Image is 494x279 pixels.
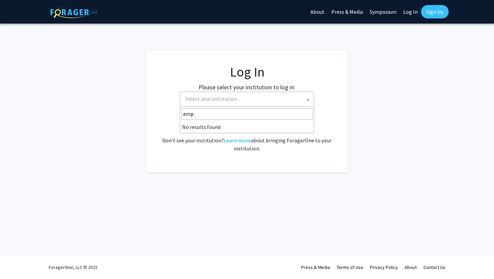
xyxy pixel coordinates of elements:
[160,120,334,152] div: No account? . Don't see your institution? about bringing ForagerOne to your institution.
[421,5,449,18] a: Sign Up
[199,83,295,92] label: Please select your institution to log in:
[180,121,314,133] li: No results found
[370,264,398,270] a: Privacy Policy
[186,95,237,102] span: Select your institution
[181,108,313,120] input: Search
[180,92,314,107] span: Select your institution
[301,264,330,270] a: Press & Media
[405,264,417,270] a: About
[423,264,445,270] a: Contact Us
[49,255,97,279] div: ForagerOne, LLC © 2025
[183,92,314,106] span: Select your institution
[337,264,363,270] a: Terms of Use
[50,6,97,18] img: ForagerOne Logo
[224,137,251,144] a: Learn more about bringing ForagerOne to your institution
[160,64,334,80] h1: Log In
